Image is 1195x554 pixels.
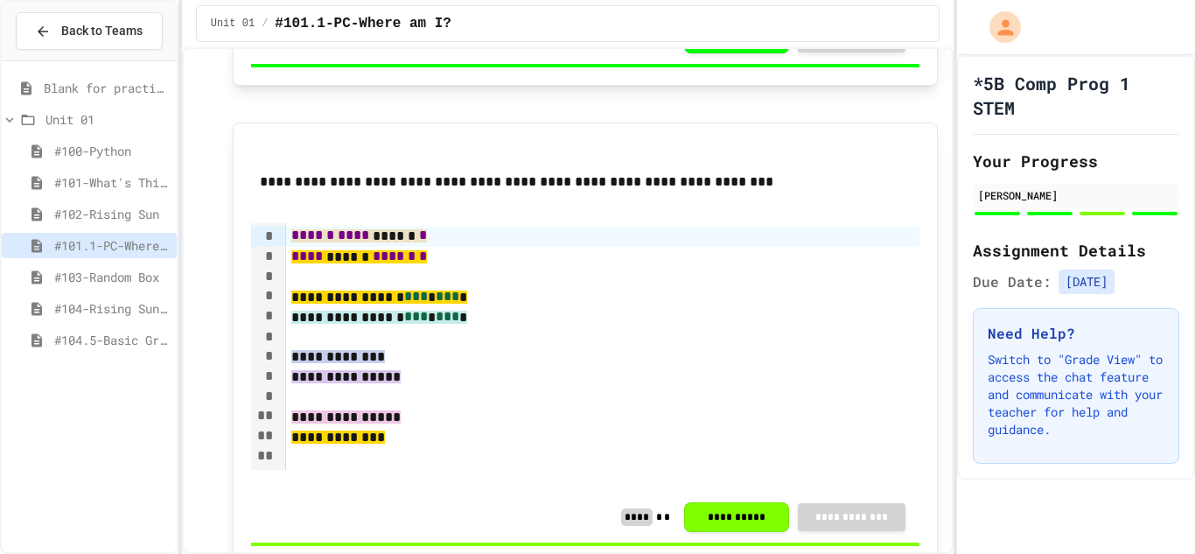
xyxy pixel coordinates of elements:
h3: Need Help? [988,323,1164,344]
span: #102-Rising Sun [54,205,170,223]
span: #101.1-PC-Where am I? [275,13,451,34]
span: #104.5-Basic Graphics Review [54,331,170,349]
span: #100-Python [54,142,170,160]
p: Switch to "Grade View" to access the chat feature and communicate with your teacher for help and ... [988,351,1164,438]
span: Due Date: [973,271,1052,292]
h2: Assignment Details [973,238,1179,263]
h2: Your Progress [973,149,1179,173]
span: Unit 01 [211,17,255,31]
span: / [262,17,268,31]
span: [DATE] [1059,270,1115,294]
span: #103-Random Box [54,268,170,286]
span: #101-What's This ?? [54,173,170,192]
div: [PERSON_NAME] [978,187,1174,203]
h1: *5B Comp Prog 1 STEM [973,71,1179,120]
div: My Account [971,7,1025,47]
span: Unit 01 [45,110,170,129]
span: Blank for practice [44,79,170,97]
span: Back to Teams [61,22,143,40]
span: #104-Rising Sun Plus [54,299,170,318]
span: #101.1-PC-Where am I? [54,236,170,255]
button: Back to Teams [16,12,163,50]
